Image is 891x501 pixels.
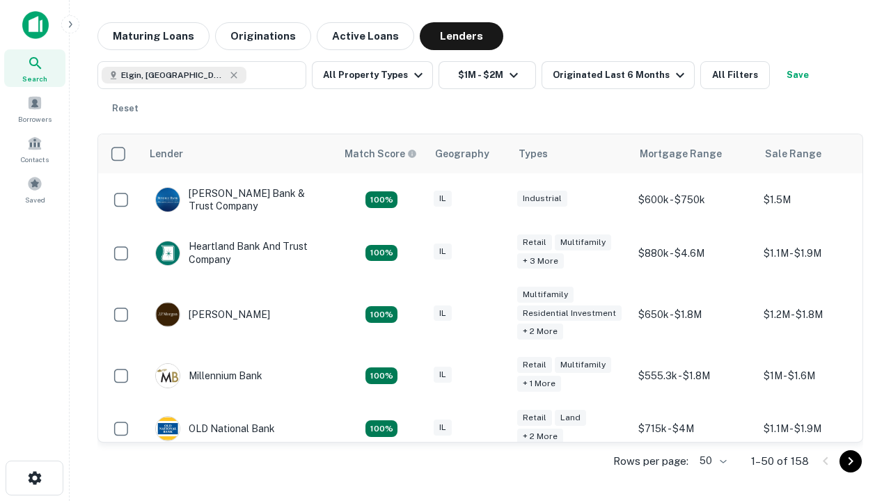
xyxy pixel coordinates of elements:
button: Active Loans [317,22,414,50]
p: Rows per page: [613,453,688,470]
div: Matching Properties: 28, hasApolloMatch: undefined [365,191,397,208]
div: Multifamily [517,287,574,303]
div: Residential Investment [517,305,622,321]
div: Matching Properties: 16, hasApolloMatch: undefined [365,367,397,384]
img: picture [156,417,180,440]
th: Capitalize uses an advanced AI algorithm to match your search with the best lender. The match sco... [336,134,427,173]
div: Mortgage Range [640,145,722,162]
div: IL [434,367,452,383]
div: Land [555,410,586,426]
td: $880k - $4.6M [631,226,757,279]
div: IL [434,191,452,207]
div: Multifamily [555,357,611,373]
th: Mortgage Range [631,134,757,173]
div: 50 [694,451,729,471]
td: $1.1M - $1.9M [757,226,882,279]
div: Multifamily [555,234,611,250]
a: Borrowers [4,90,65,127]
div: IL [434,305,452,321]
div: Originated Last 6 Months [553,67,688,83]
div: IL [434,244,452,260]
td: $1M - $1.6M [757,349,882,402]
div: Geography [435,145,489,162]
div: Lender [150,145,183,162]
span: Contacts [21,154,49,165]
td: $650k - $1.8M [631,280,757,350]
span: Search [22,73,47,84]
td: $1.5M [757,173,882,226]
img: capitalize-icon.png [22,11,49,39]
button: All Property Types [312,61,433,89]
div: IL [434,420,452,436]
img: picture [156,364,180,388]
th: Geography [427,134,510,173]
button: Lenders [420,22,503,50]
div: OLD National Bank [155,416,275,441]
div: Retail [517,410,552,426]
h6: Match Score [345,146,414,161]
img: picture [156,303,180,326]
button: $1M - $2M [439,61,536,89]
span: Borrowers [18,113,52,125]
iframe: Chat Widget [821,390,891,456]
div: + 2 more [517,324,563,340]
td: $715k - $4M [631,402,757,455]
div: + 2 more [517,429,563,445]
div: Retail [517,234,552,250]
img: picture [156,188,180,212]
button: Save your search to get updates of matches that match your search criteria. [775,61,820,89]
div: [PERSON_NAME] Bank & Trust Company [155,187,322,212]
a: Saved [4,170,65,208]
button: Reset [103,95,148,122]
img: picture [156,241,180,265]
div: Matching Properties: 22, hasApolloMatch: undefined [365,420,397,437]
span: Saved [25,194,45,205]
div: + 1 more [517,376,561,392]
td: $1.2M - $1.8M [757,280,882,350]
p: 1–50 of 158 [751,453,809,470]
th: Types [510,134,631,173]
th: Sale Range [757,134,882,173]
div: + 3 more [517,253,564,269]
div: Millennium Bank [155,363,262,388]
div: Matching Properties: 24, hasApolloMatch: undefined [365,306,397,323]
button: All Filters [700,61,770,89]
td: $600k - $750k [631,173,757,226]
td: $1.1M - $1.9M [757,402,882,455]
button: Maturing Loans [97,22,210,50]
div: Matching Properties: 20, hasApolloMatch: undefined [365,245,397,262]
button: Originated Last 6 Months [542,61,695,89]
th: Lender [141,134,336,173]
div: Industrial [517,191,567,207]
span: Elgin, [GEOGRAPHIC_DATA], [GEOGRAPHIC_DATA] [121,69,226,81]
a: Search [4,49,65,87]
button: Originations [215,22,311,50]
div: Capitalize uses an advanced AI algorithm to match your search with the best lender. The match sco... [345,146,417,161]
button: Go to next page [839,450,862,472]
div: Retail [517,357,552,373]
div: [PERSON_NAME] [155,302,270,327]
div: Sale Range [765,145,821,162]
div: Types [519,145,548,162]
td: $555.3k - $1.8M [631,349,757,402]
div: Heartland Bank And Trust Company [155,240,322,265]
a: Contacts [4,130,65,168]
